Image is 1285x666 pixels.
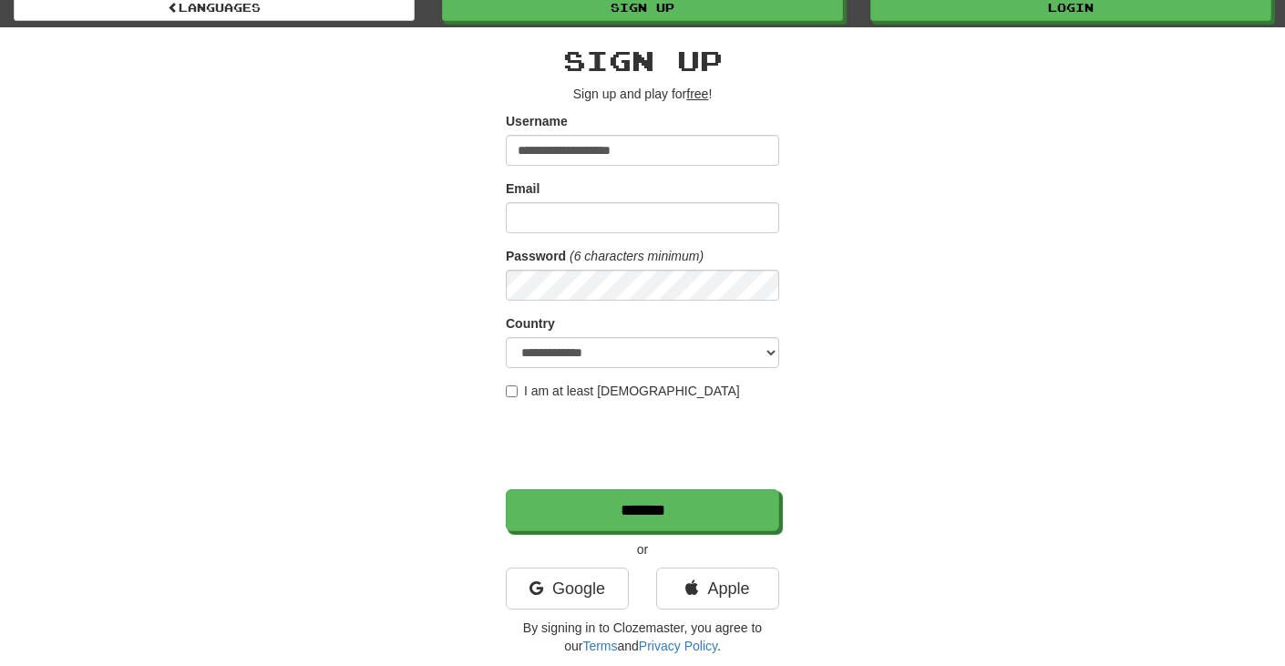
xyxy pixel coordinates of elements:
[506,382,740,400] label: I am at least [DEMOGRAPHIC_DATA]
[639,639,717,653] a: Privacy Policy
[506,46,779,76] h2: Sign up
[582,639,617,653] a: Terms
[656,568,779,610] a: Apple
[506,568,629,610] a: Google
[506,314,555,333] label: Country
[570,249,704,263] em: (6 characters minimum)
[506,619,779,655] p: By signing in to Clozemaster, you agree to our and .
[506,409,783,480] iframe: reCAPTCHA
[506,247,566,265] label: Password
[506,85,779,103] p: Sign up and play for !
[686,87,708,101] u: free
[506,540,779,558] p: or
[506,179,540,198] label: Email
[506,112,568,130] label: Username
[506,385,518,397] input: I am at least [DEMOGRAPHIC_DATA]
